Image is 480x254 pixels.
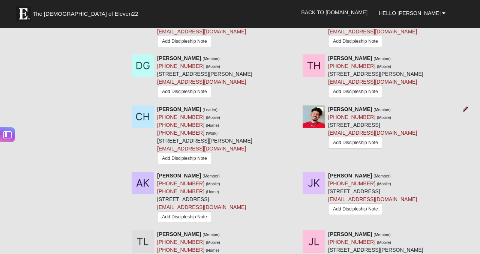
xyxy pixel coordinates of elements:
[157,122,204,128] a: [PHONE_NUMBER]
[157,29,246,35] a: [EMAIL_ADDRESS][DOMAIN_NAME]
[328,79,417,85] a: [EMAIL_ADDRESS][DOMAIN_NAME]
[202,107,217,112] small: (Leader)
[202,56,220,61] small: (Member)
[377,115,391,120] small: (Mobile)
[157,153,212,164] a: Add Discipleship Note
[206,240,220,245] small: (Mobile)
[157,55,201,61] strong: [PERSON_NAME]
[157,79,246,85] a: [EMAIL_ADDRESS][DOMAIN_NAME]
[328,106,372,112] strong: [PERSON_NAME]
[328,105,417,150] div: [STREET_ADDRESS]
[373,232,391,237] small: (Member)
[328,55,372,61] strong: [PERSON_NAME]
[157,63,204,69] a: [PHONE_NUMBER]
[328,86,383,98] a: Add Discipleship Note
[328,137,383,149] a: Add Discipleship Note
[328,231,372,237] strong: [PERSON_NAME]
[157,54,252,99] div: [STREET_ADDRESS][PERSON_NAME]
[328,29,417,35] a: [EMAIL_ADDRESS][DOMAIN_NAME]
[157,173,201,179] strong: [PERSON_NAME]
[379,10,441,16] span: Hello [PERSON_NAME]
[295,3,373,22] a: Back to [DOMAIN_NAME]
[328,180,375,186] a: [PHONE_NUMBER]
[157,105,252,166] div: [STREET_ADDRESS][PERSON_NAME]
[206,189,219,194] small: (Home)
[328,239,375,245] a: [PHONE_NUMBER]
[328,54,423,99] div: [STREET_ADDRESS][PERSON_NAME]
[33,10,138,18] span: The [DEMOGRAPHIC_DATA] of Eleven22
[328,114,375,120] a: [PHONE_NUMBER]
[328,36,383,47] a: Add Discipleship Note
[373,4,451,23] a: Hello [PERSON_NAME]
[12,3,162,21] a: The [DEMOGRAPHIC_DATA] of Eleven22
[328,173,372,179] strong: [PERSON_NAME]
[16,6,31,21] img: Eleven22 logo
[157,130,204,136] a: [PHONE_NUMBER]
[157,114,204,120] a: [PHONE_NUMBER]
[157,204,246,210] a: [EMAIL_ADDRESS][DOMAIN_NAME]
[328,172,417,217] div: [STREET_ADDRESS]
[373,56,391,61] small: (Member)
[202,174,220,178] small: (Member)
[157,146,246,152] a: [EMAIL_ADDRESS][DOMAIN_NAME]
[206,131,217,135] small: (Work)
[377,64,391,69] small: (Mobile)
[157,36,212,47] a: Add Discipleship Note
[157,86,212,98] a: Add Discipleship Note
[328,203,383,215] a: Add Discipleship Note
[206,64,220,69] small: (Mobile)
[202,232,220,237] small: (Member)
[206,123,219,128] small: (Home)
[157,231,201,237] strong: [PERSON_NAME]
[206,115,220,120] small: (Mobile)
[206,182,220,186] small: (Mobile)
[328,196,417,202] a: [EMAIL_ADDRESS][DOMAIN_NAME]
[377,240,391,245] small: (Mobile)
[157,106,201,112] strong: [PERSON_NAME]
[157,172,246,225] div: [STREET_ADDRESS]
[373,174,391,178] small: (Member)
[373,107,391,112] small: (Member)
[157,180,204,186] a: [PHONE_NUMBER]
[157,239,204,245] a: [PHONE_NUMBER]
[157,211,212,223] a: Add Discipleship Note
[377,182,391,186] small: (Mobile)
[328,63,375,69] a: [PHONE_NUMBER]
[328,130,417,136] a: [EMAIL_ADDRESS][DOMAIN_NAME]
[157,188,204,194] a: [PHONE_NUMBER]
